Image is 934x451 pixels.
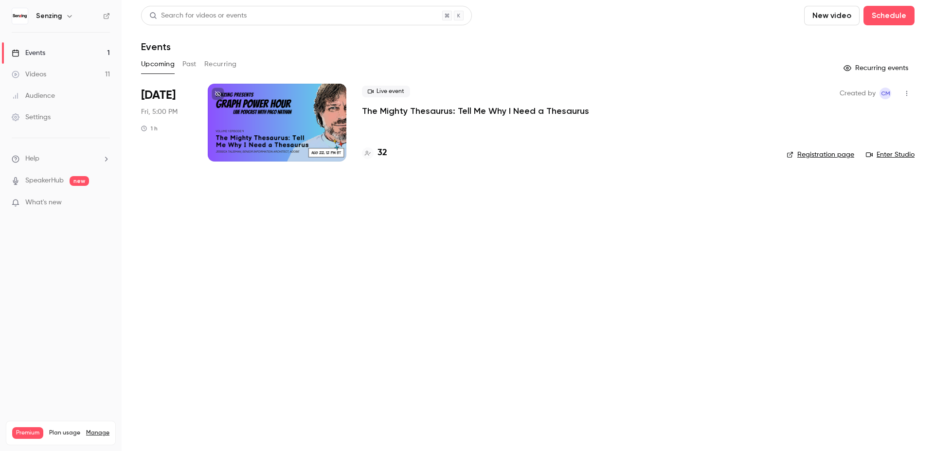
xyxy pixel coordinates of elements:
[36,11,62,21] h6: Senzing
[141,56,175,72] button: Upcoming
[25,154,39,164] span: Help
[12,70,46,79] div: Videos
[362,105,589,117] a: The Mighty Thesaurus: Tell Me Why I Need a Thesaurus
[880,88,891,99] span: Ceilidh Morkel
[12,112,51,122] div: Settings
[881,88,890,99] span: CM
[12,154,110,164] li: help-dropdown-opener
[70,176,89,186] span: new
[204,56,237,72] button: Recurring
[804,6,860,25] button: New video
[25,198,62,208] span: What's new
[839,60,915,76] button: Recurring events
[787,150,854,160] a: Registration page
[377,146,387,160] h4: 32
[12,91,55,101] div: Audience
[182,56,197,72] button: Past
[141,125,158,132] div: 1 h
[141,41,171,53] h1: Events
[12,8,28,24] img: Senzing
[12,48,45,58] div: Events
[12,427,43,439] span: Premium
[86,429,109,437] a: Manage
[141,107,178,117] span: Fri, 5:00 PM
[149,11,247,21] div: Search for videos or events
[866,150,915,160] a: Enter Studio
[863,6,915,25] button: Schedule
[141,88,176,103] span: [DATE]
[840,88,876,99] span: Created by
[25,176,64,186] a: SpeakerHub
[141,84,192,162] div: Aug 22 Fri, 12:00 PM (America/New York)
[362,146,387,160] a: 32
[362,86,410,97] span: Live event
[49,429,80,437] span: Plan usage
